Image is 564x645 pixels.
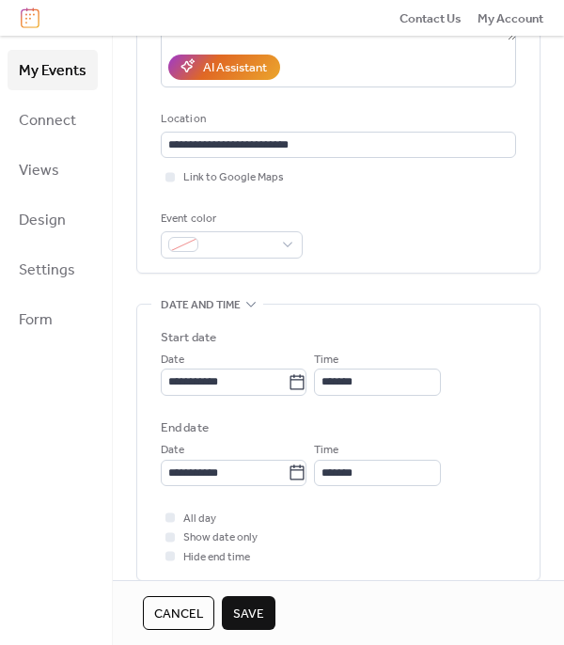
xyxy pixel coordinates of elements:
[19,106,76,135] span: Connect
[8,50,98,90] a: My Events
[168,55,280,79] button: AI Assistant
[399,9,462,28] span: Contact Us
[233,605,264,623] span: Save
[161,351,184,370] span: Date
[314,351,338,370] span: Time
[8,249,98,290] a: Settings
[19,206,66,235] span: Design
[161,418,209,437] div: End date
[19,306,53,335] span: Form
[21,8,39,28] img: logo
[8,100,98,140] a: Connect
[143,596,214,630] button: Cancel
[183,168,284,187] span: Link to Google Maps
[19,56,86,86] span: My Events
[161,110,512,129] div: Location
[161,295,241,314] span: Date and time
[399,8,462,27] a: Contact Us
[154,605,203,623] span: Cancel
[161,328,216,347] div: Start date
[161,441,184,460] span: Date
[183,548,250,567] span: Hide end time
[203,58,267,77] div: AI Assistant
[183,510,216,528] span: All day
[161,210,299,228] div: Event color
[478,8,543,27] a: My Account
[8,299,98,339] a: Form
[222,596,275,630] button: Save
[19,156,59,185] span: Views
[8,199,98,240] a: Design
[478,9,543,28] span: My Account
[183,528,258,547] span: Show date only
[19,256,75,285] span: Settings
[314,441,338,460] span: Time
[8,149,98,190] a: Views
